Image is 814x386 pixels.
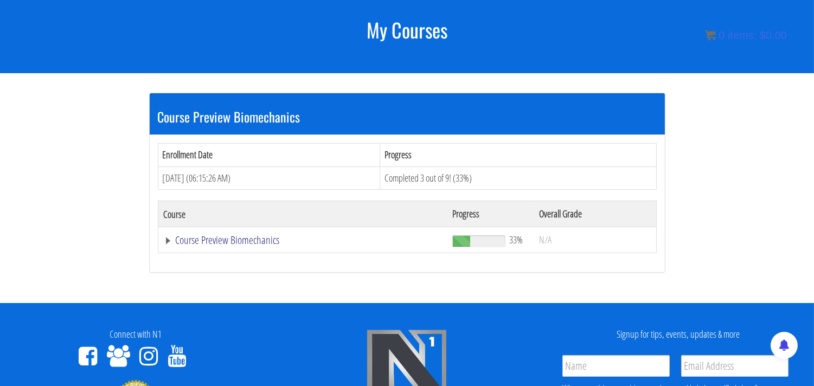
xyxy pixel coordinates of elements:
[728,29,757,41] span: items:
[158,201,447,227] th: Course
[158,143,380,166] th: Enrollment Date
[719,29,725,41] span: 0
[681,355,789,377] input: Email Address
[164,235,442,246] a: Course Preview Biomechanics
[760,29,766,41] span: $
[158,166,380,190] td: [DATE] (06:15:26 AM)
[380,166,656,190] td: Completed 3 out of 9! (33%)
[509,234,523,246] span: 33%
[705,29,787,41] a: 0 items: $0.00
[551,329,806,340] h4: Signup for tips, events, updates & more
[8,329,263,340] h4: Connect with N1
[380,143,656,166] th: Progress
[705,30,716,41] img: icon11.png
[534,201,656,227] th: Overall Grade
[534,227,656,253] td: N/A
[562,355,670,377] input: Name
[158,110,657,124] h3: Course Preview Biomechanics
[760,29,787,41] bdi: 0.00
[447,201,533,227] th: Progress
